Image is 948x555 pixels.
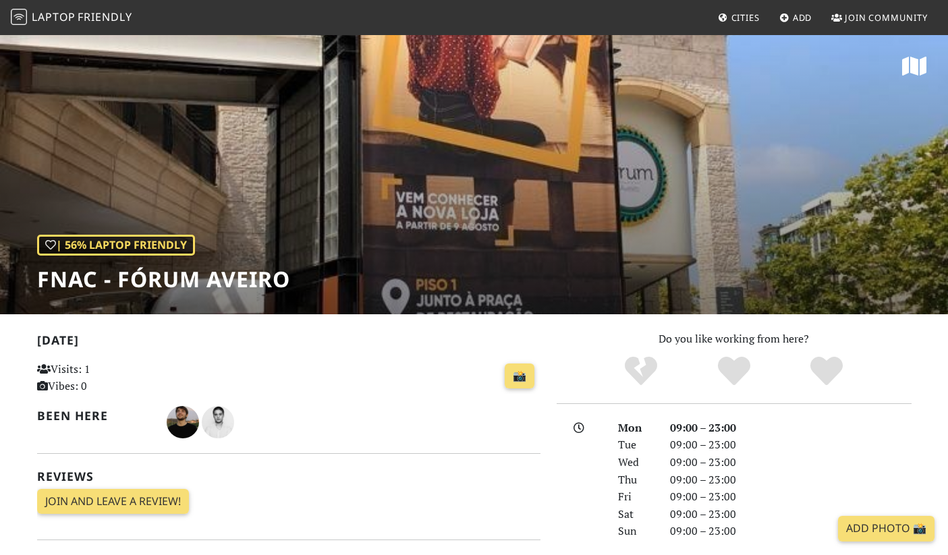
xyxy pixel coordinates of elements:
a: LaptopFriendly LaptopFriendly [11,6,132,30]
div: 09:00 – 23:00 [662,419,920,437]
span: Vasco Silva [167,413,202,428]
div: Sun [610,523,661,540]
div: Wed [610,454,661,471]
div: 09:00 – 23:00 [662,471,920,489]
span: Join Community [845,11,928,24]
a: Cities [713,5,765,30]
div: | 56% Laptop Friendly [37,235,195,256]
img: 1420-edgar.jpg [202,406,234,438]
a: Join and leave a review! [37,489,189,515]
span: Edgar Alves [202,413,234,428]
span: Cities [731,11,760,24]
div: Yes [688,355,781,388]
a: Add [774,5,818,30]
div: Mon [610,419,661,437]
p: Visits: 1 Vibes: 0 [37,361,194,395]
a: Join Community [826,5,933,30]
div: 09:00 – 23:00 [662,454,920,471]
h1: Fnac - Fórum Aveiro [37,266,290,292]
div: Tue [610,436,661,454]
div: 09:00 – 23:00 [662,488,920,506]
div: Sat [610,506,661,523]
h2: [DATE] [37,333,540,353]
div: Thu [610,471,661,489]
a: 📸 [505,363,534,389]
a: Add Photo 📸 [838,516,935,542]
div: 09:00 – 23:00 [662,506,920,523]
div: No [594,355,688,388]
p: Do you like working from here? [557,330,912,348]
span: Friendly [78,9,132,24]
img: 1464-vasco.jpg [167,406,199,438]
h2: Reviews [37,469,540,484]
div: 09:00 – 23:00 [662,523,920,540]
span: Laptop [32,9,76,24]
div: Definitely! [780,355,873,388]
img: LaptopFriendly [11,9,27,25]
h2: Been here [37,409,151,423]
span: Add [793,11,812,24]
div: Fri [610,488,661,506]
div: 09:00 – 23:00 [662,436,920,454]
